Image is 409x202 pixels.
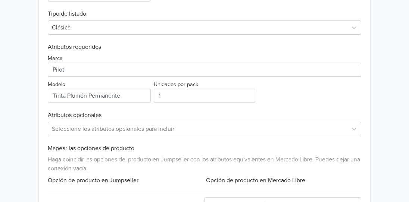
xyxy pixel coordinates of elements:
[48,145,361,152] h6: Mapear las opciones de producto
[154,81,198,89] label: Unidades por pack
[48,152,361,173] div: Haga coincidir las opciones del producto en Jumpseller con los atributos equivalentes en Mercado ...
[48,1,361,18] h6: Tipo de listado
[48,54,63,63] label: Marca
[48,112,361,119] h6: Atributos opcionales
[204,176,361,185] div: Opción de producto en Mercado Libre
[48,81,65,89] label: Modelo
[48,176,204,185] div: Opción de producto en Jumpseller
[48,44,361,51] h6: Atributos requeridos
